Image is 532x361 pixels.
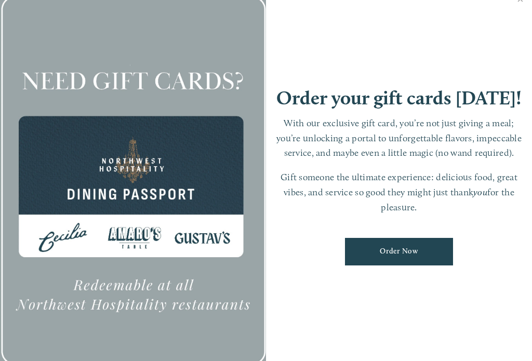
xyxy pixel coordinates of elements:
[276,88,522,108] h1: Order your gift cards [DATE]!
[473,186,487,197] em: you
[276,116,522,161] p: With our exclusive gift card, you’re not just giving a meal; you’re unlocking a portal to unforge...
[345,238,453,265] a: Order Now
[276,170,522,215] p: Gift someone the ultimate experience: delicious food, great vibes, and service so good they might...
